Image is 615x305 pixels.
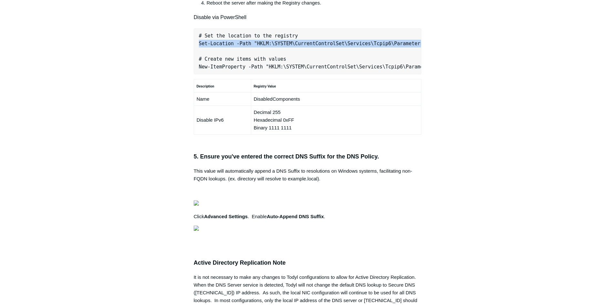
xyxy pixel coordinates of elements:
td: Decimal 255 Hexadecimal 0xFF Binary 1111 1111 [251,106,421,135]
td: Disable IPv6 [194,106,251,135]
h3: 5. Ensure you've entered the correct DNS Suffix for the DNS Policy. [194,152,422,161]
td: Name [194,93,251,106]
p: This value will automatically append a DNS Suffix to resolutions on Windows systems, facilitating... [194,167,422,183]
td: DisabledComponents [251,93,421,106]
img: 27414169404179 [194,226,199,231]
strong: Advanced Settings [204,214,248,219]
pre: # Set the location to the registry Set-Location -Path "HKLM:\SYSTEM\CurrentControlSet\Services\Tc... [194,28,422,74]
h4: Disable via PowerShell [194,13,422,22]
h3: Active Directory Replication Note [194,258,422,268]
strong: Auto-Append DNS Suffix [267,214,324,219]
strong: Registry Value [254,85,276,88]
strong: Description [197,85,214,88]
img: 27414207119379 [194,200,199,206]
p: Click . Enable . [194,213,422,220]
